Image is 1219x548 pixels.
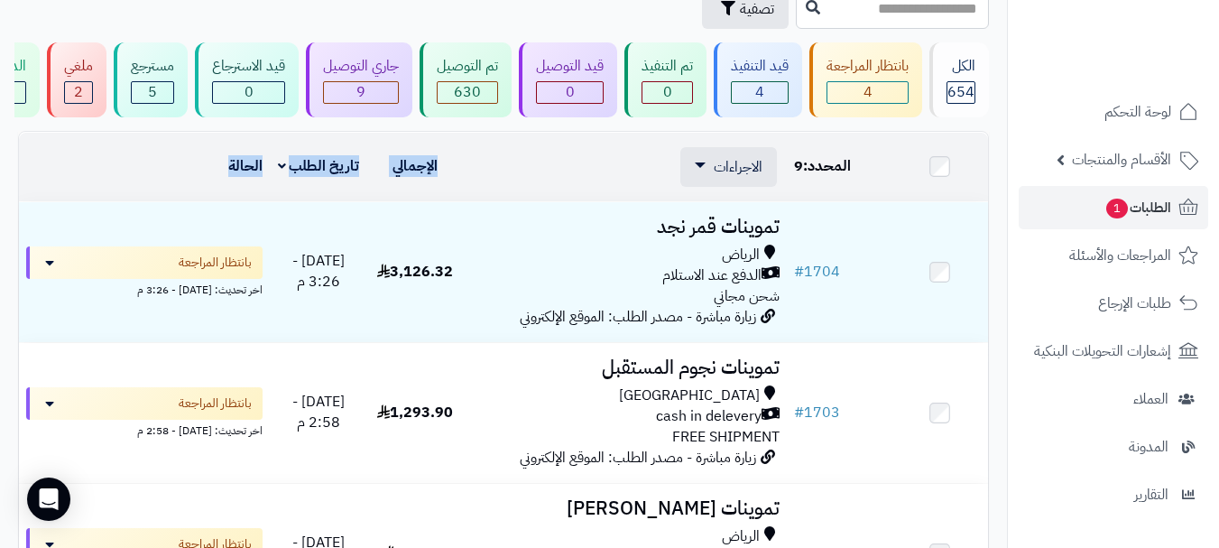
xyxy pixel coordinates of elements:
span: 0 [566,81,575,103]
div: المحدد: [794,156,884,177]
a: ملغي 2 [43,42,110,117]
span: 4 [863,81,873,103]
div: اخر تحديث: [DATE] - 2:58 م [26,420,263,439]
a: قيد التوصيل 0 [515,42,621,117]
a: العملاء [1019,377,1208,421]
a: المدونة [1019,425,1208,469]
span: 1,293.90 [377,402,453,423]
a: الإجمالي [392,155,438,177]
div: قيد الاسترجاع [212,56,285,77]
div: 4 [732,82,788,103]
div: تم التوصيل [437,56,498,77]
span: الرياض [722,526,760,547]
div: 9 [324,82,398,103]
span: المدونة [1129,434,1168,460]
div: تم التنفيذ [642,56,693,77]
div: 0 [642,82,692,103]
span: 630 [454,81,481,103]
div: 0 [213,82,284,103]
a: طلبات الإرجاع [1019,282,1208,325]
a: إشعارات التحويلات البنكية [1019,330,1208,373]
span: 654 [947,81,974,103]
a: لوحة التحكم [1019,90,1208,134]
span: # [794,261,804,283]
span: زيارة مباشرة - مصدر الطلب: الموقع الإلكتروني [520,447,756,469]
div: 5 [132,82,173,103]
a: بانتظار المراجعة 4 [806,42,926,117]
div: 0 [537,82,603,103]
a: الطلبات1 [1019,186,1208,229]
a: المراجعات والأسئلة [1019,234,1208,277]
span: المراجعات والأسئلة [1069,243,1171,268]
a: جاري التوصيل 9 [302,42,416,117]
div: Open Intercom Messenger [27,478,70,521]
a: قيد الاسترجاع 0 [191,42,302,117]
div: الكل [947,56,975,77]
div: جاري التوصيل [323,56,399,77]
div: قيد التنفيذ [731,56,789,77]
div: ملغي [64,56,93,77]
span: الطلبات [1104,195,1171,220]
span: شحن مجاني [714,285,780,307]
h3: تموينات [PERSON_NAME] [471,498,780,519]
span: 5 [148,81,157,103]
span: 0 [245,81,254,103]
span: إشعارات التحويلات البنكية [1034,339,1171,364]
span: الرياض [722,245,760,265]
div: مسترجع [131,56,174,77]
span: 3,126.32 [377,261,453,283]
a: تاريخ الطلب [278,155,360,177]
h3: تموينات قمر نجد [471,217,780,237]
span: التقارير [1134,482,1168,507]
span: الدفع عند الاستلام [662,265,762,286]
a: الكل654 [926,42,993,117]
span: العملاء [1133,386,1168,412]
a: تم التنفيذ 0 [621,42,710,117]
span: [DATE] - 2:58 م [292,391,345,433]
a: تم التوصيل 630 [416,42,515,117]
a: قيد التنفيذ 4 [710,42,806,117]
a: #1703 [794,402,840,423]
div: 2 [65,82,92,103]
span: لوحة التحكم [1104,99,1171,125]
span: 9 [794,155,803,177]
div: اخر تحديث: [DATE] - 3:26 م [26,279,263,298]
span: الأقسام والمنتجات [1072,147,1171,172]
div: بانتظار المراجعة [827,56,909,77]
span: [GEOGRAPHIC_DATA] [619,385,760,406]
span: cash in delevery [656,406,762,427]
span: زيارة مباشرة - مصدر الطلب: الموقع الإلكتروني [520,306,756,328]
a: #1704 [794,261,840,283]
span: الاجراءات [714,156,762,178]
span: 9 [356,81,365,103]
img: logo-2.png [1096,34,1202,72]
div: قيد التوصيل [536,56,604,77]
span: 1 [1105,198,1128,218]
div: 630 [438,82,497,103]
span: 2 [74,81,83,103]
span: بانتظار المراجعة [179,254,252,272]
span: طلبات الإرجاع [1098,291,1171,316]
span: 0 [663,81,672,103]
a: الحالة [228,155,263,177]
span: FREE SHIPMENT [672,426,780,448]
span: 4 [755,81,764,103]
span: بانتظار المراجعة [179,395,252,413]
div: 4 [827,82,908,103]
h3: تموينات نجوم المستقبل [471,358,780,378]
a: التقارير [1019,473,1208,516]
a: الاجراءات [695,156,762,178]
span: # [794,402,804,423]
span: [DATE] - 3:26 م [292,250,345,293]
a: مسترجع 5 [110,42,191,117]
